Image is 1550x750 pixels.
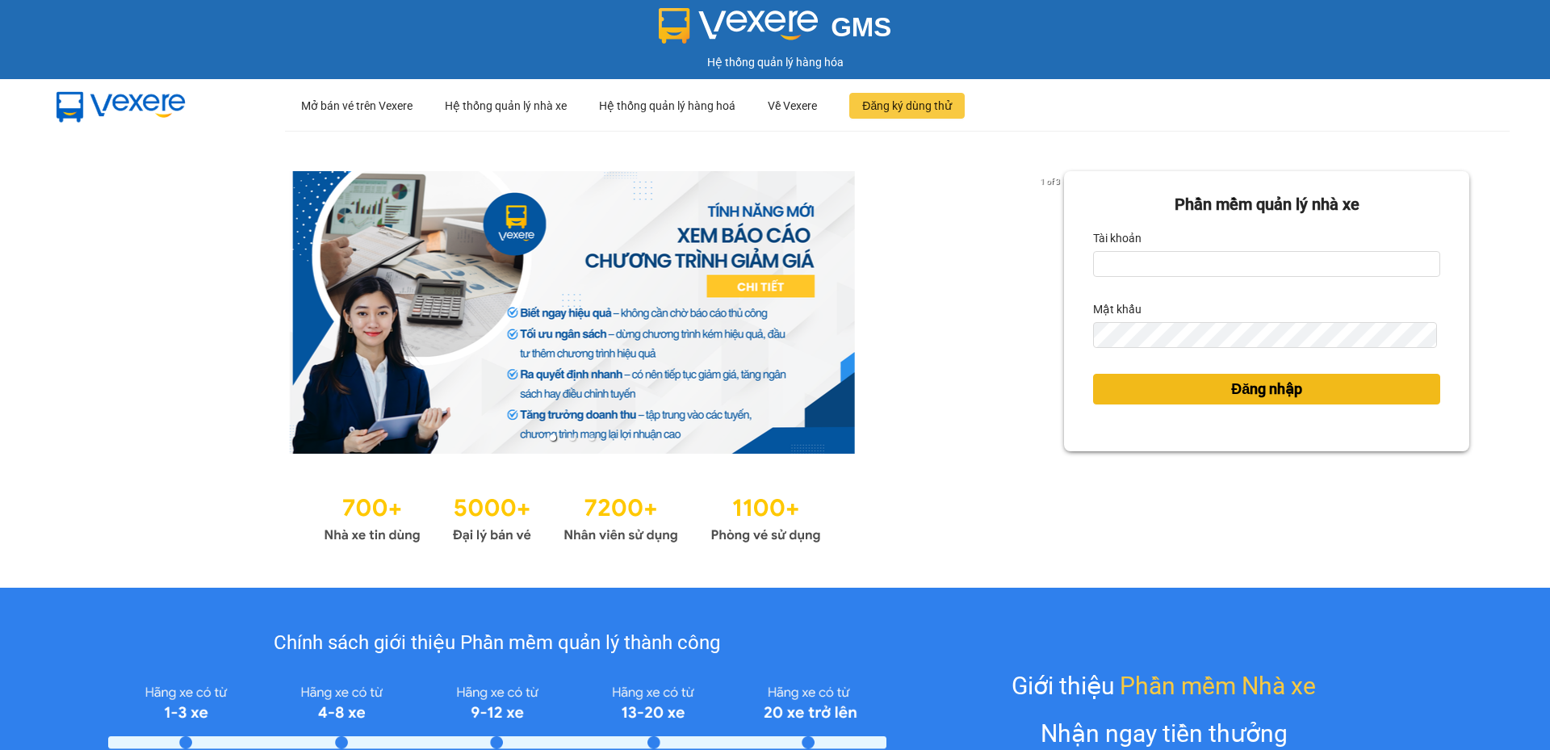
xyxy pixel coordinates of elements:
[1093,374,1440,404] button: Đăng nhập
[40,79,202,132] img: mbUUG5Q.png
[768,80,817,132] div: Về Vexere
[1012,667,1316,705] div: Giới thiệu
[1093,192,1440,217] div: Phần mềm quản lý nhà xe
[81,171,103,454] button: previous slide / item
[445,80,567,132] div: Hệ thống quản lý nhà xe
[831,12,891,42] span: GMS
[589,434,595,441] li: slide item 3
[659,8,819,44] img: logo 2
[569,434,576,441] li: slide item 2
[1036,171,1064,192] p: 1 of 3
[849,93,965,119] button: Đăng ký dùng thử
[1231,378,1302,400] span: Đăng nhập
[301,80,413,132] div: Mở bán vé trên Vexere
[1093,322,1436,348] input: Mật khẩu
[659,24,892,37] a: GMS
[862,97,952,115] span: Đăng ký dùng thử
[4,53,1546,71] div: Hệ thống quản lý hàng hóa
[599,80,735,132] div: Hệ thống quản lý hàng hoá
[550,434,556,441] li: slide item 1
[1120,667,1316,705] span: Phần mềm Nhà xe
[324,486,821,547] img: Statistics.png
[1093,296,1142,322] label: Mật khẩu
[108,628,886,659] div: Chính sách giới thiệu Phần mềm quản lý thành công
[1093,251,1440,277] input: Tài khoản
[1093,225,1142,251] label: Tài khoản
[1041,171,1064,454] button: next slide / item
